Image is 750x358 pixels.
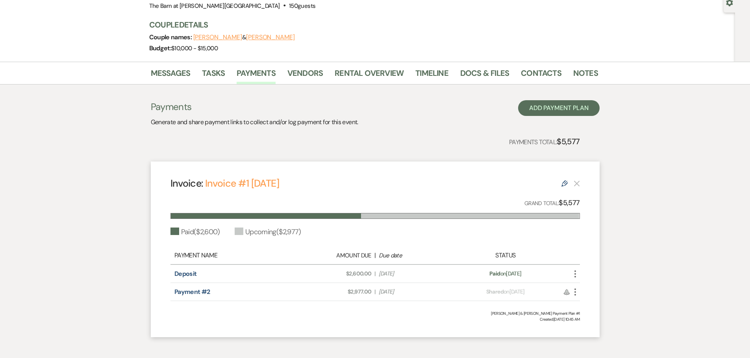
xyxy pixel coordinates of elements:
span: Budget: [149,44,172,52]
h3: Payments [151,100,358,114]
span: [DATE] [379,270,451,278]
span: Created: [DATE] 10:45 AM [170,316,580,322]
div: on [DATE] [455,288,556,296]
a: Notes [573,67,598,84]
p: Grand Total: [524,197,580,209]
p: Payments Total: [509,135,580,148]
div: [PERSON_NAME] & [PERSON_NAME] Payment Plan #1 [170,310,580,316]
span: $10,000 - $15,000 [171,44,218,52]
a: Messages [151,67,191,84]
div: Amount Due [299,251,371,260]
button: [PERSON_NAME] [246,34,295,40]
a: Docs & Files [460,67,509,84]
a: Vendors [287,67,323,84]
span: Paid [489,270,500,277]
a: Payments [237,67,276,84]
span: | [374,288,375,296]
p: Generate and share payment links to collect and/or log payment for this event. [151,117,358,127]
span: & [193,33,295,41]
span: | [374,270,375,278]
a: Contacts [521,67,561,84]
a: Timeline [415,67,448,84]
a: Invoice #1 [DATE] [205,177,279,190]
button: This payment plan cannot be deleted because it contains links that have been paid through Weven’s... [574,180,580,187]
h3: Couple Details [149,19,590,30]
div: | [295,251,456,260]
a: Tasks [202,67,225,84]
div: Upcoming ( $2,977 ) [235,227,301,237]
h4: Invoice: [170,176,279,190]
div: Status [455,251,556,260]
span: [DATE] [379,288,451,296]
span: $2,600.00 [299,270,371,278]
a: Payment #2 [174,288,210,296]
div: Due date [379,251,451,260]
a: Rental Overview [335,67,404,84]
div: on [DATE] [455,270,556,278]
div: Payment Name [174,251,295,260]
span: The Barn at [PERSON_NAME][GEOGRAPHIC_DATA] [149,2,280,10]
strong: $5,577 [559,198,580,207]
span: $2,977.00 [299,288,371,296]
button: Add Payment Plan [518,100,600,116]
div: Paid ( $2,600 ) [170,227,220,237]
span: Shared [486,288,504,295]
a: Deposit [174,270,197,278]
span: 150 guests [289,2,315,10]
button: [PERSON_NAME] [193,34,242,40]
strong: $5,577 [557,136,580,147]
span: Couple names: [149,33,193,41]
